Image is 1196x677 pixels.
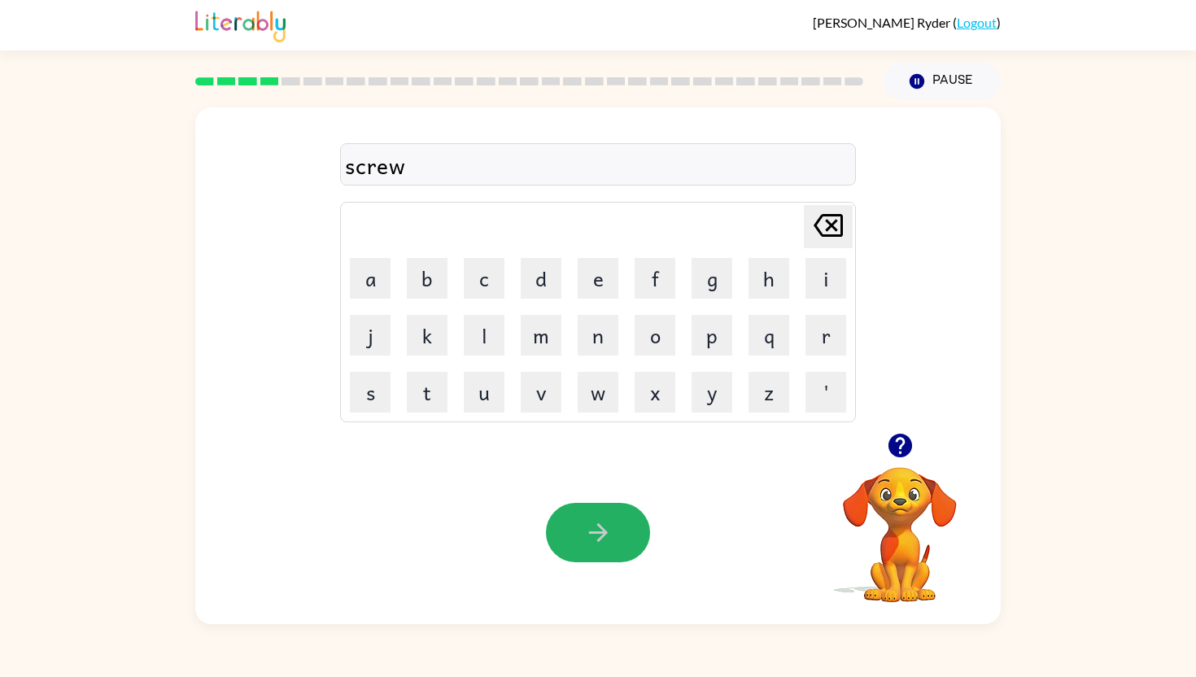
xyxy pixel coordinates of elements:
button: l [464,315,504,356]
button: z [749,372,789,413]
button: m [521,315,561,356]
span: [PERSON_NAME] Ryder [813,15,953,30]
button: n [578,315,618,356]
button: j [350,315,391,356]
button: x [635,372,675,413]
img: Literably [195,7,286,42]
div: screw [345,148,851,182]
a: Logout [957,15,997,30]
button: o [635,315,675,356]
button: c [464,258,504,299]
button: q [749,315,789,356]
video: Your browser must support playing .mp4 files to use Literably. Please try using another browser. [818,442,981,605]
button: b [407,258,447,299]
button: Pause [883,63,1001,100]
button: i [805,258,846,299]
button: f [635,258,675,299]
button: s [350,372,391,413]
button: ' [805,372,846,413]
button: g [692,258,732,299]
button: e [578,258,618,299]
button: h [749,258,789,299]
div: ( ) [813,15,1001,30]
button: d [521,258,561,299]
button: p [692,315,732,356]
button: t [407,372,447,413]
button: v [521,372,561,413]
button: u [464,372,504,413]
button: r [805,315,846,356]
button: w [578,372,618,413]
button: a [350,258,391,299]
button: y [692,372,732,413]
button: k [407,315,447,356]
